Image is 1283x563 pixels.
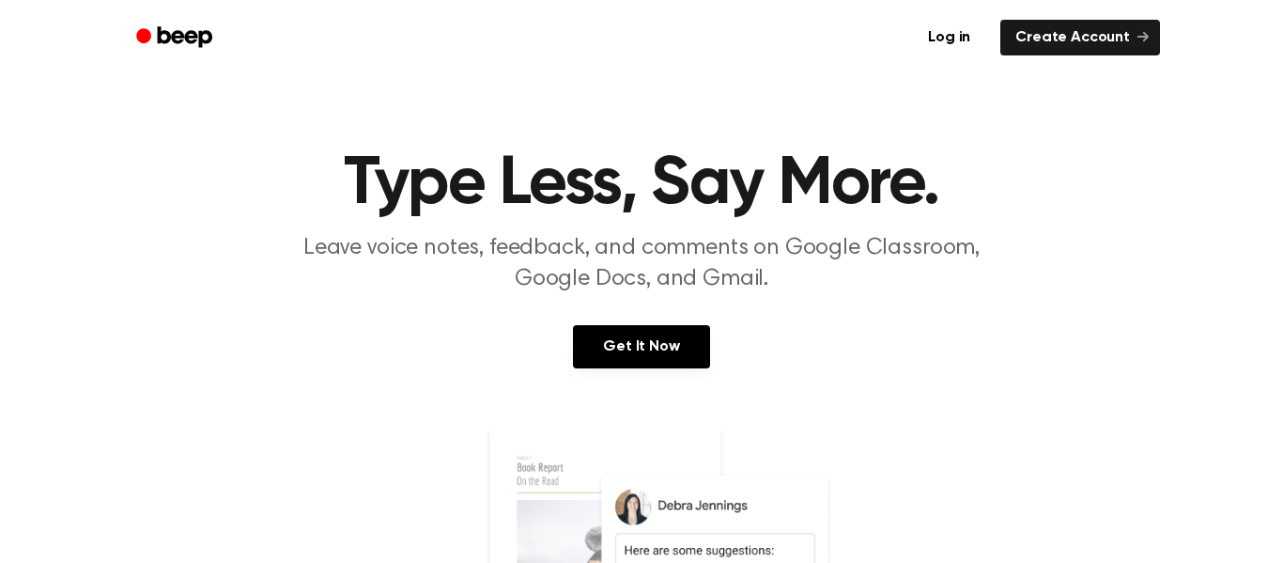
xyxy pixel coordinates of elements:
a: Log in [909,16,989,59]
a: Beep [123,20,229,56]
a: Create Account [1000,20,1160,55]
p: Leave voice notes, feedback, and comments on Google Classroom, Google Docs, and Gmail. [281,233,1002,295]
a: Get It Now [573,325,709,368]
h1: Type Less, Say More. [161,150,1122,218]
